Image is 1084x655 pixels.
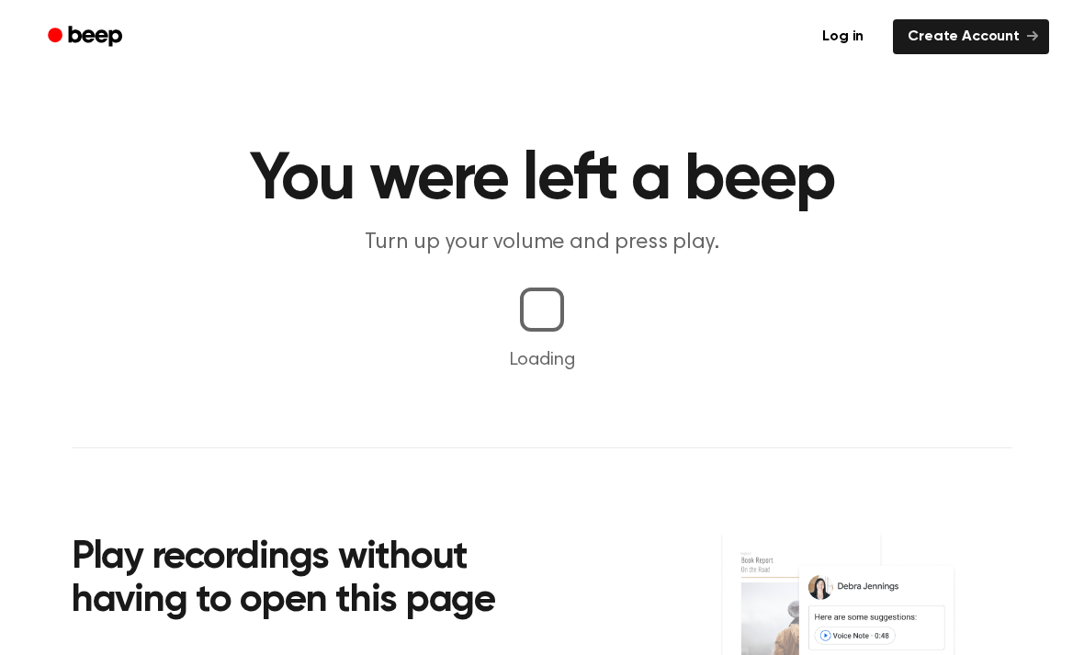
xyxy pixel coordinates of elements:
[189,228,895,258] p: Turn up your volume and press play.
[35,19,139,55] a: Beep
[893,19,1049,54] a: Create Account
[72,536,567,624] h2: Play recordings without having to open this page
[804,16,882,58] a: Log in
[22,346,1062,374] p: Loading
[72,147,1012,213] h1: You were left a beep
